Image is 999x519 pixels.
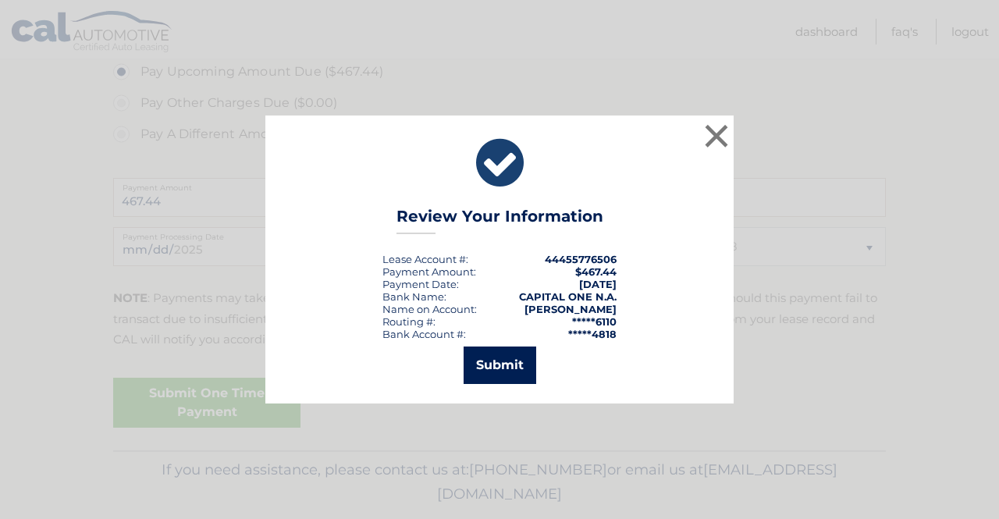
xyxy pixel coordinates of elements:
div: Name on Account: [382,303,477,315]
h3: Review Your Information [396,207,603,234]
div: : [382,278,459,290]
div: Bank Account #: [382,328,466,340]
div: Payment Amount: [382,265,476,278]
span: $467.44 [575,265,617,278]
div: Routing #: [382,315,436,328]
div: Lease Account #: [382,253,468,265]
button: Submit [464,347,536,384]
span: [DATE] [579,278,617,290]
strong: [PERSON_NAME] [524,303,617,315]
strong: 44455776506 [545,253,617,265]
span: Payment Date [382,278,457,290]
strong: CAPITAL ONE N.A. [519,290,617,303]
div: Bank Name: [382,290,446,303]
button: × [701,120,732,151]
